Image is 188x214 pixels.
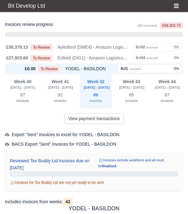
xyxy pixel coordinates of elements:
div: Week 44 [155,79,179,85]
div: 87 [9,91,37,105]
small: reviewed [146,56,158,60]
span: To Review [30,44,52,50]
span: Reviewed Tax Buddy Ltd invoices due on [DATE] [10,157,98,172]
span: To Review [38,66,60,72]
div: 92 [48,91,72,105]
small: reviewed [129,67,141,71]
div: £27,923.60 [6,55,28,62]
small: invoices [125,99,138,103]
small: invoices [54,99,66,103]
strong: 1 [126,67,128,71]
small: [DATE] - [DATE] [84,86,110,89]
div: Includes invoices from weeks: [0,198,188,205]
span: Export "Sent" Invoices to excel for YODEL - BASILDON [5,132,119,137]
small: (86 invoices) [137,24,157,27]
div: 85 [119,91,144,105]
div: Week 42 [84,79,108,85]
span: 42 [63,198,73,205]
small: reviewed [146,46,158,49]
span: £58,302.73 [160,22,183,29]
strong: 0 [121,67,123,71]
strong: finalized [102,164,116,168]
small: [DATE] - [DATE] [119,86,144,89]
span: Enfield (DIG1) - Amazon Logistics ULEZ (EN3 7PZ) [57,55,128,62]
span: 0% [174,45,179,50]
small: Invoices include workforce and all must be . [98,157,178,172]
h5: YODEL - BASILDON [5,205,183,212]
strong: 42 [141,45,145,49]
span: 0% [174,55,179,60]
strong: 0 [136,45,138,49]
div: £0.00 [6,65,36,72]
small: [DATE] - [DATE] [10,86,35,89]
div: of [121,66,141,71]
small: [DATE] - [DATE] [48,86,73,89]
span: BACS Export "Sent" Invoices for YODEL - BASILDON [5,142,116,147]
div: Week 43 [119,79,144,85]
strong: 43 [141,56,145,60]
div: of [136,55,158,61]
div: Week 40 [9,79,37,85]
div: 87 [155,91,179,105]
iframe: Chat Widget [157,184,188,214]
button: Toggle navigation [170,2,183,10]
span: 0% [174,66,179,71]
strong: 0 [136,56,138,60]
div: of [136,45,158,50]
span: Invoices for Tax Buddy Ltd are not yet ready to be sent [10,180,104,185]
a: View payment transactions [64,113,123,124]
small: [DATE] - [DATE] [155,86,180,89]
small: invoices [16,99,29,103]
small: invoices [161,99,173,103]
small: invoices [89,99,102,103]
div: 86 [84,91,108,105]
span: Aylesford (DME4) - Amazon Logistics (ME20 7PA) [57,44,128,51]
div: £30,379.13 [6,44,28,51]
span: YODEL - BASILDON [65,65,106,72]
h6: Invoices review progress [5,22,53,27]
span: To Review [30,55,52,61]
div: Week 41 [48,79,72,85]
